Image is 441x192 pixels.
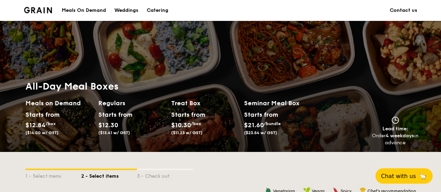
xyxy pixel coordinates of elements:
span: /bundle [264,121,281,126]
div: 3 - Check out [137,170,193,180]
div: Order in advance [372,132,419,146]
img: Grain [24,7,52,13]
h2: Regulars [98,98,166,108]
strong: 4 weekdays [386,133,414,139]
span: 🦙 [419,172,427,180]
span: /box [191,121,201,126]
div: Starts from [244,109,278,120]
div: Starts from [171,109,202,120]
h1: All-Day Meal Boxes [25,80,317,93]
div: 2 - Select items [81,170,137,180]
span: ($11.23 w/ GST) [171,130,203,135]
span: /box [46,121,56,126]
div: Starts from [25,109,56,120]
span: ($23.54 w/ GST) [244,130,277,135]
button: Chat with us🦙 [375,168,433,184]
a: Logotype [24,7,52,13]
span: $12.84 [25,121,46,129]
span: ($13.41 w/ GST) [98,130,130,135]
h2: Meals on Demand [25,98,93,108]
span: Chat with us [381,173,416,179]
span: ($14.00 w/ GST) [25,130,59,135]
span: $12.30 [98,121,118,129]
h2: Treat Box [171,98,238,108]
span: $21.60 [244,121,264,129]
span: $10.30 [171,121,191,129]
div: Starts from [98,109,129,120]
span: Lead time: [382,126,408,132]
div: 1 - Select menu [25,170,81,180]
h2: Seminar Meal Box [244,98,317,108]
img: icon-clock.2db775ea.svg [390,116,401,124]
